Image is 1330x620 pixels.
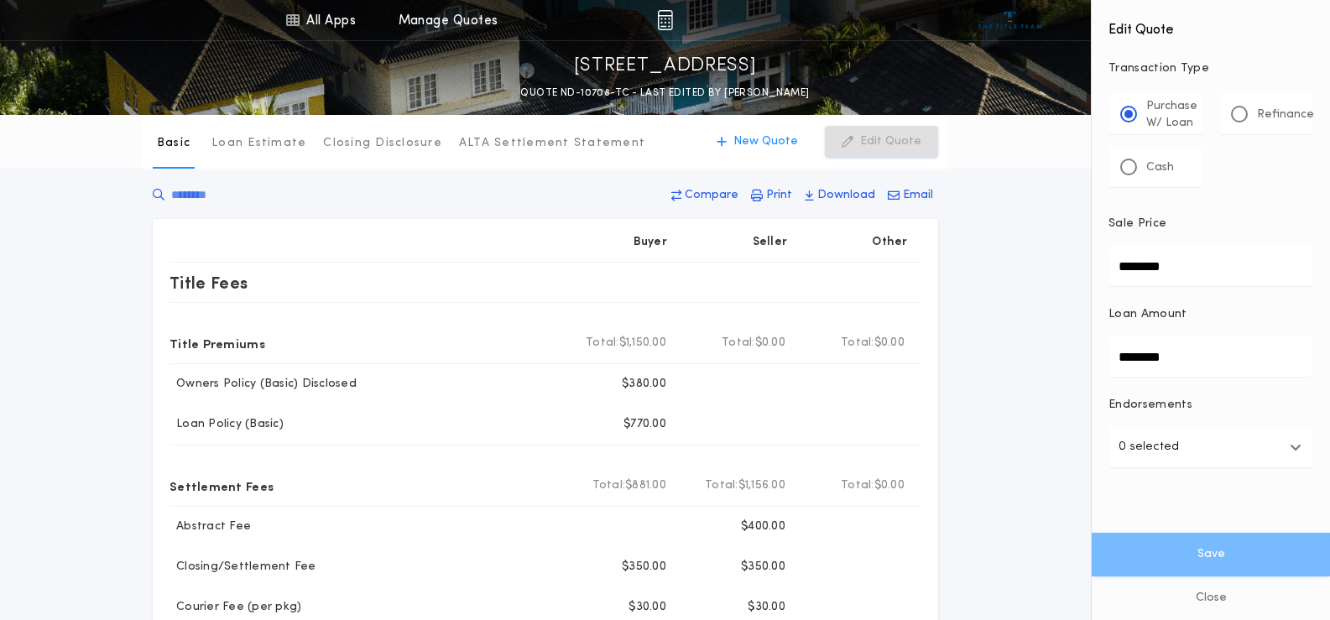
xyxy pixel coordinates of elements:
[700,126,815,158] button: New Quote
[323,135,442,152] p: Closing Disclosure
[817,187,875,204] p: Download
[170,518,251,535] p: Abstract Fee
[622,376,666,393] p: $380.00
[170,472,274,499] p: Settlement Fees
[705,477,738,494] b: Total:
[459,135,645,152] p: ALTA Settlement Statement
[1108,427,1313,467] button: 0 selected
[1108,246,1313,286] input: Sale Price
[625,477,666,494] span: $881.00
[520,85,809,102] p: QUOTE ND-10708-TC - LAST EDITED BY [PERSON_NAME]
[685,187,738,204] p: Compare
[1108,397,1313,414] p: Endorsements
[841,477,874,494] b: Total:
[170,559,316,576] p: Closing/Settlement Fee
[903,187,933,204] p: Email
[170,376,357,393] p: Owners Policy (Basic) Disclosed
[978,12,1041,29] img: vs-icon
[841,335,874,352] b: Total:
[1108,306,1187,323] p: Loan Amount
[622,559,666,576] p: $350.00
[1092,576,1330,620] button: Close
[586,335,619,352] b: Total:
[746,180,797,211] button: Print
[170,416,284,433] p: Loan Policy (Basic)
[738,477,785,494] span: $1,156.00
[733,133,798,150] p: New Quote
[170,330,265,357] p: Title Premiums
[592,477,626,494] b: Total:
[1119,437,1179,457] p: 0 selected
[722,335,755,352] b: Total:
[1108,60,1313,77] p: Transaction Type
[755,335,785,352] span: $0.00
[753,234,788,251] p: Seller
[874,335,905,352] span: $0.00
[800,180,880,211] button: Download
[619,335,666,352] span: $1,150.00
[766,187,792,204] p: Print
[657,10,673,30] img: img
[623,416,666,433] p: $770.00
[628,599,666,616] p: $30.00
[157,135,190,152] p: Basic
[883,180,938,211] button: Email
[1257,107,1314,123] p: Refinance
[574,53,757,80] p: [STREET_ADDRESS]
[874,477,905,494] span: $0.00
[1146,159,1174,176] p: Cash
[170,599,301,616] p: Courier Fee (per pkg)
[748,599,785,616] p: $30.00
[634,234,667,251] p: Buyer
[666,180,743,211] button: Compare
[1146,98,1197,132] p: Purchase W/ Loan
[170,269,248,296] p: Title Fees
[825,126,938,158] button: Edit Quote
[741,518,785,535] p: $400.00
[1108,10,1313,40] h4: Edit Quote
[1108,336,1313,377] input: Loan Amount
[211,135,306,152] p: Loan Estimate
[1108,216,1166,232] p: Sale Price
[741,559,785,576] p: $350.00
[860,133,921,150] p: Edit Quote
[873,234,908,251] p: Other
[1092,533,1330,576] button: Save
